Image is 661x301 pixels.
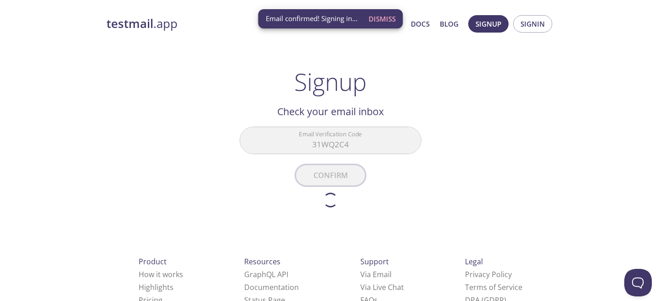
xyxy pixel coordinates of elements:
[294,68,367,95] h1: Signup
[369,13,396,25] span: Dismiss
[465,256,483,267] span: Legal
[139,282,174,292] a: Highlights
[360,282,404,292] a: Via Live Chat
[266,14,358,23] span: Email confirmed! Signing in...
[139,269,183,279] a: How it works
[360,269,392,279] a: Via Email
[521,18,545,30] span: Signin
[476,18,501,30] span: Signup
[440,18,459,30] a: Blog
[240,104,421,119] h2: Check your email inbox
[468,15,509,33] button: Signup
[139,256,167,267] span: Product
[624,269,652,296] iframe: Help Scout Beacon - Open
[244,256,280,267] span: Resources
[360,256,389,267] span: Support
[106,16,153,32] strong: testmail
[411,18,430,30] a: Docs
[244,269,288,279] a: GraphQL API
[465,269,512,279] a: Privacy Policy
[244,282,299,292] a: Documentation
[513,15,552,33] button: Signin
[106,16,322,32] a: testmail.app
[365,10,399,28] button: Dismiss
[465,282,522,292] a: Terms of Service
